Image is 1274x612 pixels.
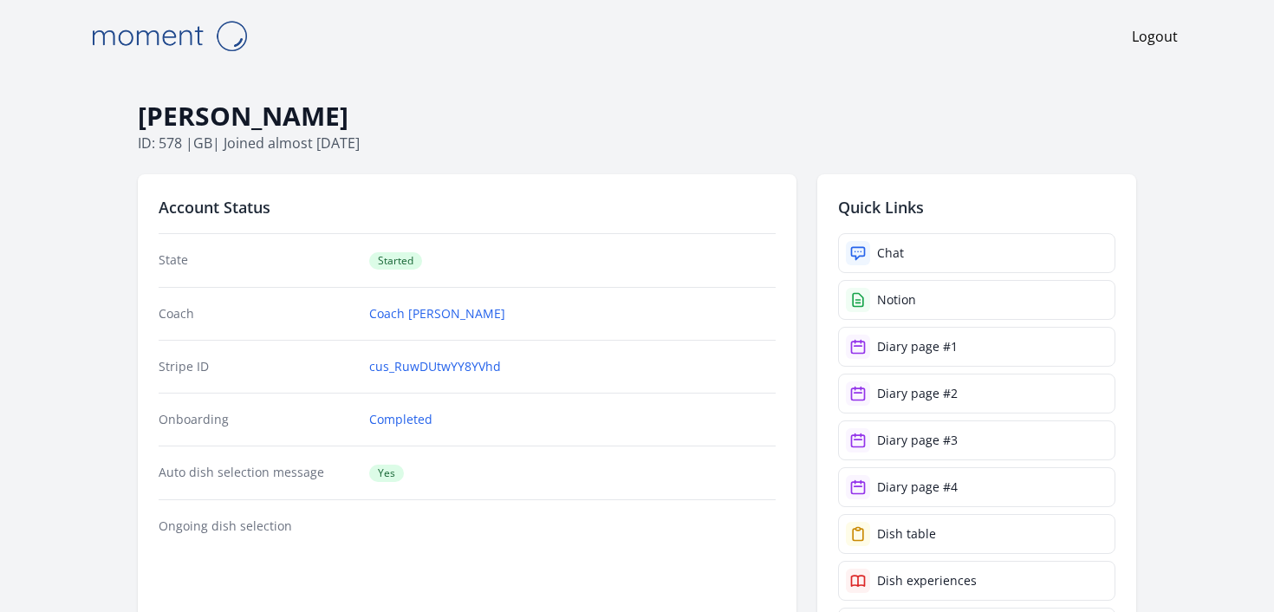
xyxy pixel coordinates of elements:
div: Dish table [877,525,936,543]
span: Yes [369,465,404,482]
a: Logout [1132,26,1178,47]
a: Diary page #1 [838,327,1115,367]
a: Diary page #2 [838,374,1115,413]
a: Coach [PERSON_NAME] [369,305,505,322]
a: Dish table [838,514,1115,554]
div: Chat [877,244,904,262]
div: Notion [877,291,916,309]
p: ID: 578 | | Joined almost [DATE] [138,133,1136,153]
div: Dish experiences [877,572,977,589]
a: Dish experiences [838,561,1115,601]
h1: [PERSON_NAME] [138,100,1136,133]
span: Started [369,252,422,270]
dt: Onboarding [159,411,355,428]
h2: Quick Links [838,195,1115,219]
div: Diary page #1 [877,338,958,355]
a: cus_RuwDUtwYY8YVhd [369,358,501,375]
dt: Ongoing dish selection [159,518,355,535]
div: Diary page #2 [877,385,958,402]
dt: Auto dish selection message [159,464,355,482]
dt: Stripe ID [159,358,355,375]
a: Completed [369,411,432,428]
a: Notion [838,280,1115,320]
span: gb [193,133,212,153]
img: Moment [82,14,256,58]
a: Chat [838,233,1115,273]
div: Diary page #3 [877,432,958,449]
div: Diary page #4 [877,479,958,496]
dt: State [159,251,355,270]
a: Diary page #4 [838,467,1115,507]
h2: Account Status [159,195,776,219]
dt: Coach [159,305,355,322]
a: Diary page #3 [838,420,1115,460]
